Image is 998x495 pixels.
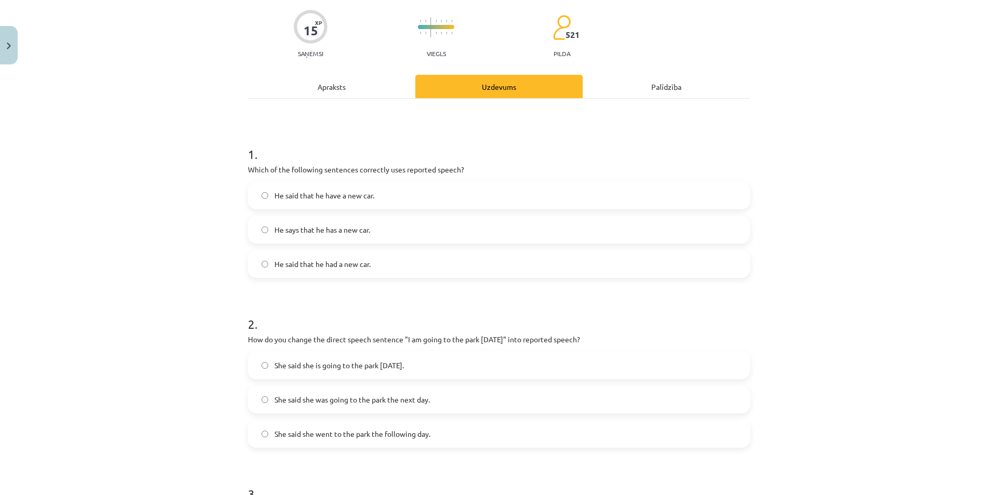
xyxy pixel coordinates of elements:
img: icon-short-line-57e1e144782c952c97e751825c79c345078a6d821885a25fce030b3d8c18986b.svg [425,20,426,22]
span: She said she went to the park the following day. [274,429,430,439]
img: icon-short-line-57e1e144782c952c97e751825c79c345078a6d821885a25fce030b3d8c18986b.svg [420,32,421,34]
span: XP [315,20,322,25]
img: icon-short-line-57e1e144782c952c97e751825c79c345078a6d821885a25fce030b3d8c18986b.svg [441,32,442,34]
h1: 2 . [248,299,750,331]
img: icon-short-line-57e1e144782c952c97e751825c79c345078a6d821885a25fce030b3d8c18986b.svg [446,32,447,34]
input: He says that he has a new car. [261,226,268,233]
span: He said that he have a new car. [274,190,374,201]
input: He said that he have a new car. [261,192,268,199]
div: Apraksts [248,75,415,98]
img: icon-short-line-57e1e144782c952c97e751825c79c345078a6d821885a25fce030b3d8c18986b.svg [451,20,452,22]
img: icon-close-lesson-0947bae3869378f0d4975bcd49f059093ad1ed9edebbc8119c70593378902aed.svg [7,43,11,49]
img: icon-short-line-57e1e144782c952c97e751825c79c345078a6d821885a25fce030b3d8c18986b.svg [425,32,426,34]
span: She said she was going to the park the next day. [274,394,430,405]
input: She said she went to the park the following day. [261,431,268,437]
p: Saņemsi [294,50,327,57]
input: She said she was going to the park the next day. [261,396,268,403]
img: icon-short-line-57e1e144782c952c97e751825c79c345078a6d821885a25fce030b3d8c18986b.svg [436,32,437,34]
img: icon-short-line-57e1e144782c952c97e751825c79c345078a6d821885a25fce030b3d8c18986b.svg [446,20,447,22]
img: icon-short-line-57e1e144782c952c97e751825c79c345078a6d821885a25fce030b3d8c18986b.svg [436,20,437,22]
h1: 1 . [248,129,750,161]
p: Which of the following sentences correctly uses reported speech? [248,164,750,175]
p: pilda [554,50,570,57]
p: How do you change the direct speech sentence "I am going to the park [DATE]" into reported speech? [248,334,750,345]
div: 15 [304,23,318,38]
div: Palīdzība [583,75,750,98]
img: icon-short-line-57e1e144782c952c97e751825c79c345078a6d821885a25fce030b3d8c18986b.svg [441,20,442,22]
img: icon-short-line-57e1e144782c952c97e751825c79c345078a6d821885a25fce030b3d8c18986b.svg [451,32,452,34]
span: He said that he had a new car. [274,259,371,270]
span: She said she is going to the park [DATE]. [274,360,404,371]
img: icon-short-line-57e1e144782c952c97e751825c79c345078a6d821885a25fce030b3d8c18986b.svg [420,20,421,22]
img: icon-long-line-d9ea69661e0d244f92f715978eff75569469978d946b2353a9bb055b3ed8787d.svg [430,17,431,37]
input: She said she is going to the park [DATE]. [261,362,268,369]
div: Uzdevums [415,75,583,98]
span: 521 [566,30,580,39]
span: He says that he has a new car. [274,224,370,235]
img: students-c634bb4e5e11cddfef0936a35e636f08e4e9abd3cc4e673bd6f9a4125e45ecb1.svg [553,15,571,41]
p: Viegls [427,50,446,57]
input: He said that he had a new car. [261,261,268,267]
